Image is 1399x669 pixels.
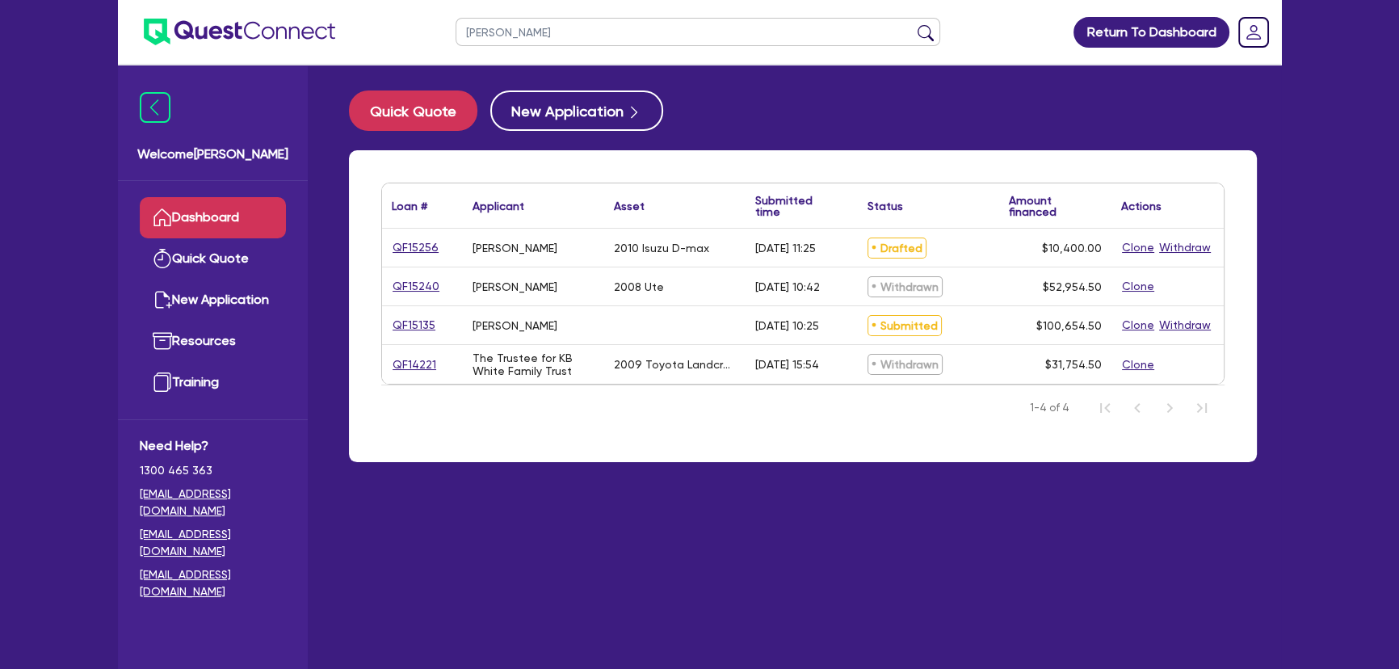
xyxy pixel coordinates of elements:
[614,280,664,293] div: 2008 Ute
[140,197,286,238] a: Dashboard
[349,90,490,131] a: Quick Quote
[140,238,286,280] a: Quick Quote
[473,200,524,212] div: Applicant
[153,290,172,309] img: new-application
[1045,358,1102,371] span: $31,754.50
[392,277,440,296] a: QF15240
[153,249,172,268] img: quick-quote
[614,242,709,255] div: 2010 Isuzu D-max
[1043,280,1102,293] span: $52,954.50
[140,92,170,123] img: icon-menu-close
[490,90,663,131] button: New Application
[1042,242,1102,255] span: $10,400.00
[868,315,942,336] span: Submitted
[140,486,286,520] a: [EMAIL_ADDRESS][DOMAIN_NAME]
[755,319,819,332] div: [DATE] 10:25
[1036,319,1102,332] span: $100,654.50
[1158,238,1212,257] button: Withdraw
[868,200,903,212] div: Status
[153,331,172,351] img: resources
[140,362,286,403] a: Training
[755,358,819,371] div: [DATE] 15:54
[1121,200,1162,212] div: Actions
[140,462,286,479] span: 1300 465 363
[456,18,940,46] input: Search by name, application ID or mobile number...
[137,145,288,164] span: Welcome [PERSON_NAME]
[1153,392,1186,424] button: Next Page
[1121,356,1155,374] button: Clone
[755,195,834,217] div: Submitted time
[1158,316,1212,334] button: Withdraw
[144,19,335,45] img: quest-connect-logo-blue
[140,436,286,456] span: Need Help?
[392,238,439,257] a: QF15256
[392,316,436,334] a: QF15135
[868,276,943,297] span: Withdrawn
[473,351,594,377] div: The Trustee for KB White Family Trust
[153,372,172,392] img: training
[473,319,557,332] div: [PERSON_NAME]
[392,356,437,374] a: QF14221
[1233,11,1275,53] a: Dropdown toggle
[140,280,286,321] a: New Application
[473,242,557,255] div: [PERSON_NAME]
[349,90,477,131] button: Quick Quote
[1121,316,1155,334] button: Clone
[1030,400,1069,416] span: 1-4 of 4
[755,280,820,293] div: [DATE] 10:42
[614,200,645,212] div: Asset
[1073,17,1229,48] a: Return To Dashboard
[1009,195,1102,217] div: Amount financed
[1121,277,1155,296] button: Clone
[614,358,736,371] div: 2009 Toyota Landcruiser
[868,354,943,375] span: Withdrawn
[140,321,286,362] a: Resources
[140,566,286,600] a: [EMAIL_ADDRESS][DOMAIN_NAME]
[868,238,926,259] span: Drafted
[392,200,427,212] div: Loan #
[1121,238,1155,257] button: Clone
[755,242,816,255] div: [DATE] 11:25
[140,526,286,560] a: [EMAIL_ADDRESS][DOMAIN_NAME]
[473,280,557,293] div: [PERSON_NAME]
[1186,392,1218,424] button: Last Page
[1089,392,1121,424] button: First Page
[1121,392,1153,424] button: Previous Page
